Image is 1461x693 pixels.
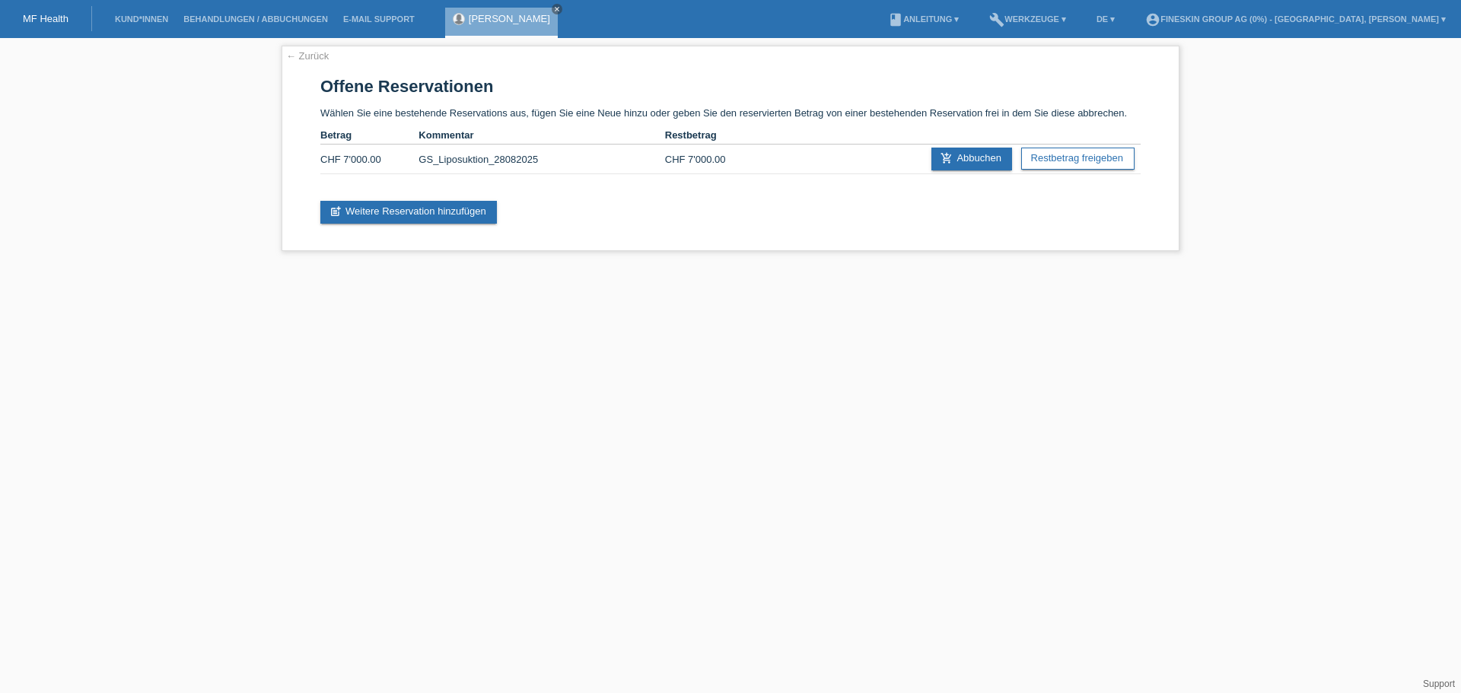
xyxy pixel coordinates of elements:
th: Restbetrag [665,126,763,145]
a: Kund*innen [107,14,176,24]
th: Kommentar [419,126,664,145]
i: account_circle [1145,12,1160,27]
a: close [552,4,562,14]
a: [PERSON_NAME] [469,13,550,24]
i: build [989,12,1004,27]
a: account_circleFineSkin Group AG (0%) - [GEOGRAPHIC_DATA], [PERSON_NAME] ▾ [1138,14,1453,24]
th: Betrag [320,126,419,145]
div: Wählen Sie eine bestehende Reservations aus, fügen Sie eine Neue hinzu oder geben Sie den reservi... [282,46,1179,251]
a: post_addWeitere Reservation hinzufügen [320,201,497,224]
i: close [553,5,561,13]
a: bookAnleitung ▾ [880,14,966,24]
a: Restbetrag freigeben [1021,148,1135,170]
a: DE ▾ [1089,14,1122,24]
h1: Offene Reservationen [320,77,1141,96]
a: MF Health [23,13,68,24]
a: Behandlungen / Abbuchungen [176,14,336,24]
td: CHF 7'000.00 [665,145,763,174]
i: add_shopping_cart [941,152,953,164]
i: book [888,12,903,27]
td: GS_Liposuktion_28082025 [419,145,664,174]
i: post_add [329,205,342,218]
a: buildWerkzeuge ▾ [982,14,1074,24]
a: Support [1423,679,1455,689]
td: CHF 7'000.00 [320,145,419,174]
a: E-Mail Support [336,14,422,24]
a: ← Zurück [286,50,329,62]
a: add_shopping_cartAbbuchen [931,148,1012,170]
